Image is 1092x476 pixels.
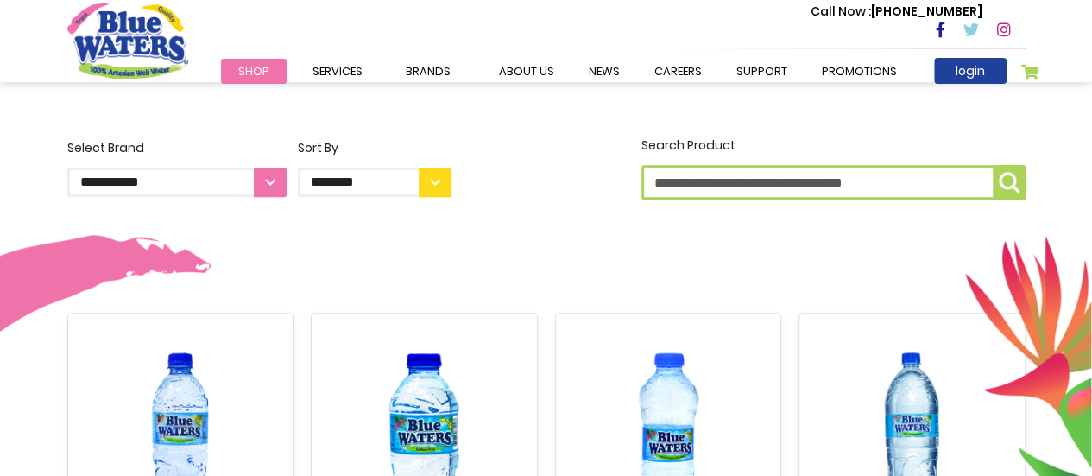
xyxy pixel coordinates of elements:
a: careers [637,59,719,84]
label: Select Brand [67,139,287,197]
button: Search Product [993,165,1026,200]
span: Shop [238,63,269,79]
span: Call Now : [811,3,871,20]
select: Select Brand [67,168,287,197]
input: Search Product [641,165,1026,200]
div: Sort By [298,139,451,157]
select: Sort By [298,168,451,197]
p: [PHONE_NUMBER] [811,3,982,21]
a: about us [482,59,571,84]
a: login [934,58,1007,84]
span: Brands [406,63,451,79]
a: Promotions [805,59,914,84]
a: News [571,59,637,84]
img: search-icon.png [999,172,1019,193]
a: support [719,59,805,84]
span: Services [312,63,363,79]
a: store logo [67,3,188,79]
label: Search Product [641,136,1026,200]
